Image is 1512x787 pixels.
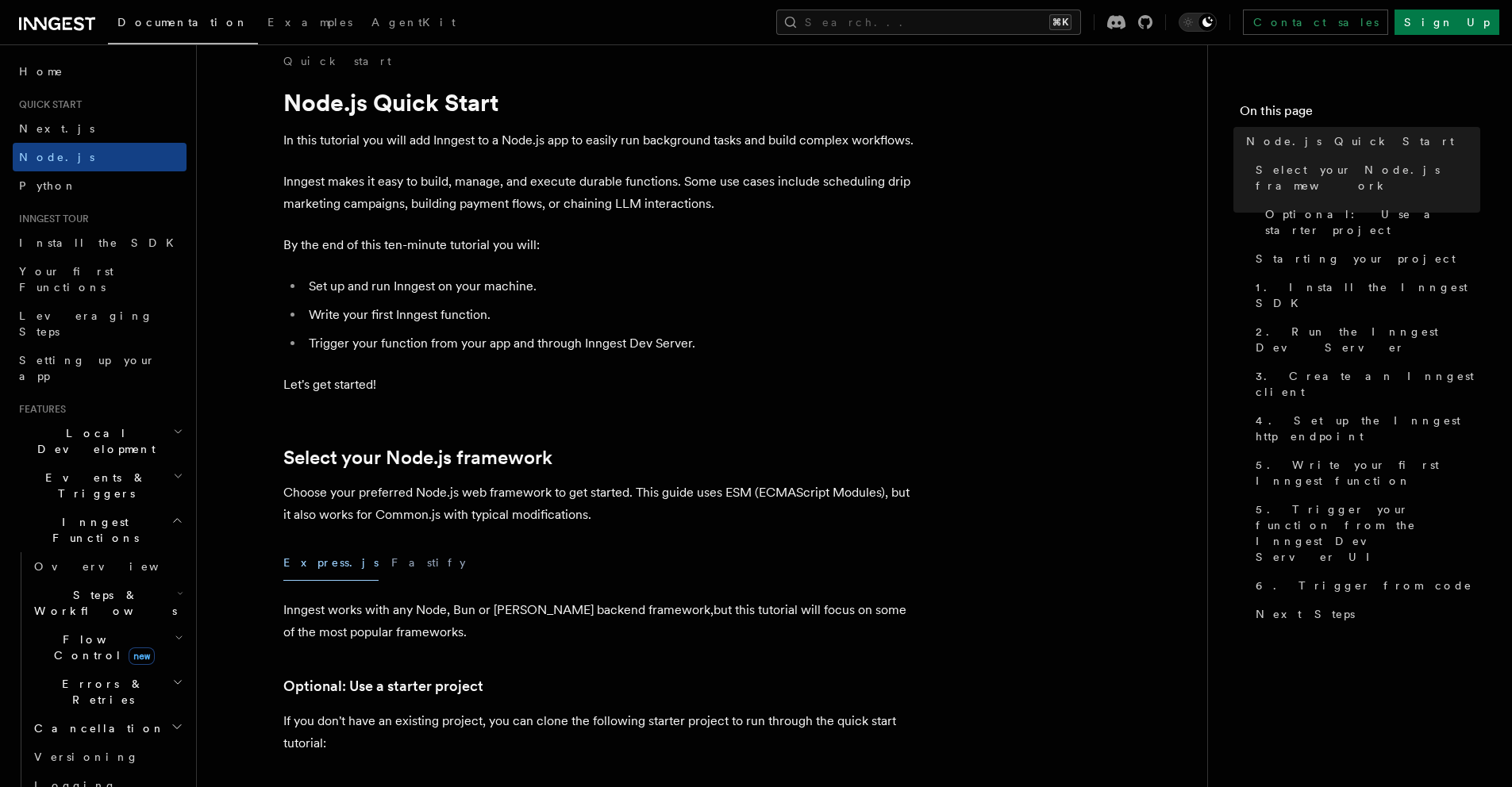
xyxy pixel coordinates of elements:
[13,463,187,508] button: Events & Triggers
[13,57,187,86] a: Home
[362,5,465,43] a: AgentKit
[19,236,183,249] span: Install the SDK
[28,625,187,670] button: Flow Controlnew
[19,122,94,135] span: Next.js
[1249,244,1480,273] a: Starting your project
[1243,10,1388,35] a: Contact sales
[1256,457,1480,489] span: 5. Write your first Inngest function
[267,16,352,29] span: Examples
[1256,251,1456,267] span: Starting your project
[13,508,187,552] button: Inngest Functions
[13,346,187,390] a: Setting up your app
[283,53,391,69] a: Quick start
[283,675,483,697] a: Optional: Use a starter project
[19,265,113,294] span: Your first Functions
[13,98,82,111] span: Quick start
[1246,133,1454,149] span: Node.js Quick Start
[13,403,66,416] span: Features
[1256,578,1472,593] span: 6. Trigger from code
[28,676,172,708] span: Errors & Retries
[1265,206,1480,238] span: Optional: Use a starter project
[1249,571,1480,600] a: 6. Trigger from code
[28,632,175,663] span: Flow Control
[19,63,63,79] span: Home
[776,10,1081,35] button: Search...⌘K
[13,213,89,225] span: Inngest tour
[108,5,258,44] a: Documentation
[1256,324,1480,355] span: 2. Run the Inngest Dev Server
[304,275,918,298] li: Set up and run Inngest on your machine.
[1259,200,1480,244] a: Optional: Use a starter project
[1256,606,1355,622] span: Next Steps
[28,670,187,714] button: Errors & Retries
[1256,162,1480,194] span: Select your Node.js framework
[283,710,918,754] p: If you don't have an existing project, you can clone the following starter project to run through...
[19,151,94,163] span: Node.js
[13,425,173,457] span: Local Development
[304,332,918,355] li: Trigger your function from your app and through Inngest Dev Server.
[1249,600,1480,628] a: Next Steps
[283,482,918,526] p: Choose your preferred Node.js web framework to get started. This guide uses ESM (ECMAScript Modul...
[1249,451,1480,495] a: 5. Write your first Inngest function
[13,171,187,200] a: Python
[34,751,139,763] span: Versioning
[19,309,153,338] span: Leveraging Steps
[28,587,177,619] span: Steps & Workflows
[13,114,187,143] a: Next.js
[1256,279,1480,311] span: 1. Install the Inngest SDK
[1395,10,1499,35] a: Sign Up
[283,88,918,117] h1: Node.js Quick Start
[28,552,187,581] a: Overview
[1049,14,1071,30] kbd: ⌘K
[1249,362,1480,406] a: 3. Create an Inngest client
[1256,368,1480,400] span: 3. Create an Inngest client
[13,301,187,346] a: Leveraging Steps
[1256,501,1480,565] span: 5. Trigger your function from the Inngest Dev Server UI
[13,419,187,463] button: Local Development
[13,257,187,301] a: Your first Functions
[1240,127,1480,155] a: Node.js Quick Start
[1256,413,1480,444] span: 4. Set up the Inngest http endpoint
[1249,317,1480,362] a: 2. Run the Inngest Dev Server
[28,720,165,736] span: Cancellation
[391,545,466,581] button: Fastify
[129,647,155,665] span: new
[1240,102,1480,127] h4: On this page
[1249,155,1480,200] a: Select your Node.js framework
[283,374,918,396] p: Let's get started!
[1249,273,1480,317] a: 1. Install the Inngest SDK
[283,129,918,152] p: In this tutorial you will add Inngest to a Node.js app to easily run background tasks and build c...
[1179,13,1217,32] button: Toggle dark mode
[19,354,156,382] span: Setting up your app
[283,234,918,256] p: By the end of this ten-minute tutorial you will:
[13,143,187,171] a: Node.js
[1249,406,1480,451] a: 4. Set up the Inngest http endpoint
[283,545,379,581] button: Express.js
[117,16,248,29] span: Documentation
[28,581,187,625] button: Steps & Workflows
[19,179,77,192] span: Python
[13,228,187,257] a: Install the SDK
[283,447,552,469] a: Select your Node.js framework
[283,599,918,643] p: Inngest works with any Node, Bun or [PERSON_NAME] backend framework,but this tutorial will focus ...
[1249,495,1480,571] a: 5. Trigger your function from the Inngest Dev Server UI
[258,5,362,43] a: Examples
[28,714,187,743] button: Cancellation
[34,560,198,573] span: Overview
[13,514,171,546] span: Inngest Functions
[283,171,918,215] p: Inngest makes it easy to build, manage, and execute durable functions. Some use cases include sch...
[28,743,187,771] a: Versioning
[13,470,173,501] span: Events & Triggers
[304,304,918,326] li: Write your first Inngest function.
[371,16,456,29] span: AgentKit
